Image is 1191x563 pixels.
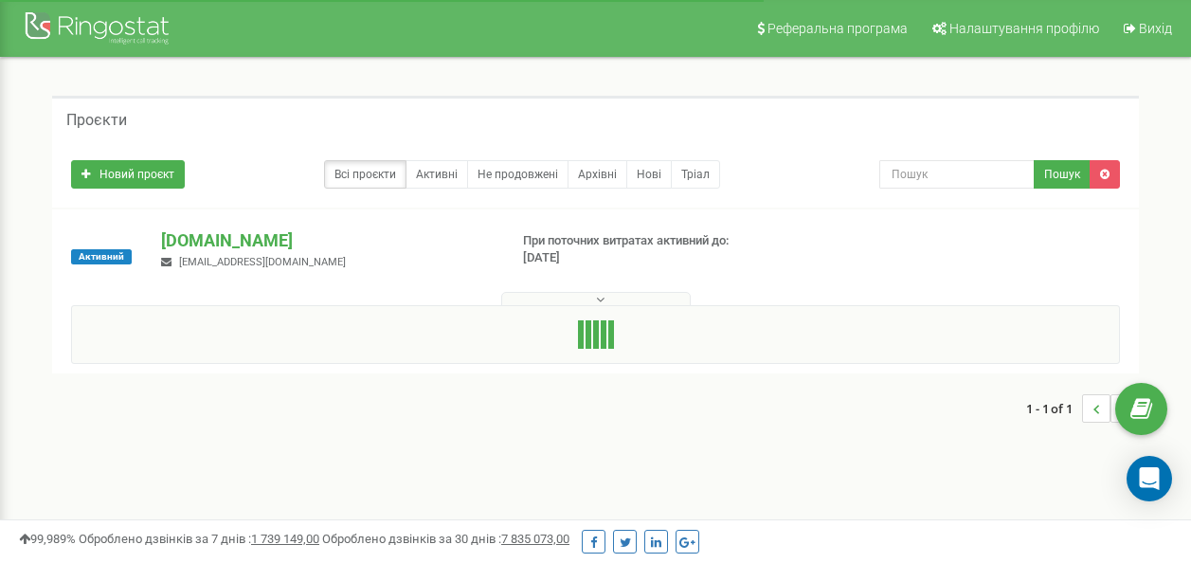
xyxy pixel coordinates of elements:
a: Всі проєкти [324,160,406,189]
a: Архівні [568,160,627,189]
input: Пошук [879,160,1035,189]
u: 7 835 073,00 [501,532,569,546]
a: Новий проєкт [71,160,185,189]
a: Не продовжені [467,160,568,189]
span: Реферальна програма [767,21,908,36]
u: 1 739 149,00 [251,532,319,546]
span: Оброблено дзвінків за 30 днів : [322,532,569,546]
a: Тріал [671,160,720,189]
a: Нові [626,160,672,189]
span: [EMAIL_ADDRESS][DOMAIN_NAME] [179,256,346,268]
button: Пошук [1034,160,1091,189]
div: Open Intercom Messenger [1127,456,1172,501]
nav: ... [1026,375,1139,442]
span: Вихід [1139,21,1172,36]
span: 1 - 1 of 1 [1026,394,1082,423]
h5: Проєкти [66,112,127,129]
span: Оброблено дзвінків за 7 днів : [79,532,319,546]
p: При поточних витратах активний до: [DATE] [523,232,764,267]
p: [DOMAIN_NAME] [161,228,492,253]
span: Активний [71,249,132,264]
a: Активні [406,160,468,189]
span: 99,989% [19,532,76,546]
span: Налаштування профілю [949,21,1099,36]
